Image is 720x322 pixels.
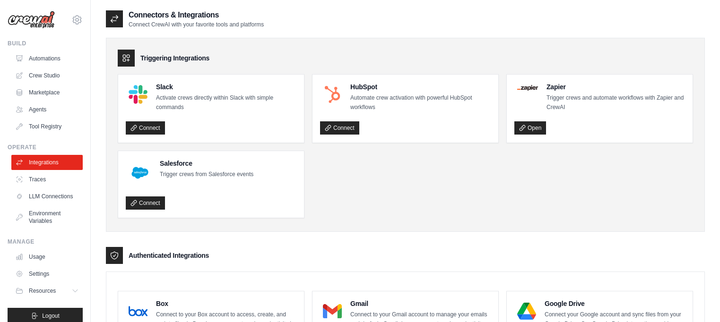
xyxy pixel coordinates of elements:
[8,238,83,246] div: Manage
[350,299,491,308] h4: Gmail
[547,82,685,92] h4: Zapier
[545,299,685,308] h4: Google Drive
[517,85,538,91] img: Zapier Logo
[320,121,359,135] a: Connect
[129,251,209,260] h3: Authenticated Integrations
[11,249,83,264] a: Usage
[156,82,296,92] h4: Slack
[126,121,165,135] a: Connect
[11,102,83,117] a: Agents
[8,11,55,29] img: Logo
[11,85,83,100] a: Marketplace
[11,189,83,204] a: LLM Connections
[129,161,151,184] img: Salesforce Logo
[514,121,546,135] a: Open
[156,93,296,112] p: Activate crews directly within Slack with simple commands
[8,40,83,47] div: Build
[323,302,342,321] img: Gmail Logo
[140,53,209,63] h3: Triggering Integrations
[11,68,83,83] a: Crew Studio
[11,51,83,66] a: Automations
[156,299,296,308] h4: Box
[11,266,83,281] a: Settings
[11,119,83,134] a: Tool Registry
[160,170,253,179] p: Trigger crews from Salesforce events
[11,155,83,170] a: Integrations
[129,9,264,21] h2: Connectors & Integrations
[11,172,83,187] a: Traces
[129,302,147,321] img: Box Logo
[517,302,536,321] img: Google Drive Logo
[11,283,83,298] button: Resources
[323,85,342,104] img: HubSpot Logo
[129,21,264,28] p: Connect CrewAI with your favorite tools and platforms
[11,206,83,229] a: Environment Variables
[29,287,56,295] span: Resources
[160,159,253,168] h4: Salesforce
[350,82,491,92] h4: HubSpot
[42,312,60,320] span: Logout
[129,85,147,104] img: Slack Logo
[547,93,685,112] p: Trigger crews and automate workflows with Zapier and CrewAI
[126,196,165,210] a: Connect
[350,93,491,112] p: Automate crew activation with powerful HubSpot workflows
[8,144,83,151] div: Operate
